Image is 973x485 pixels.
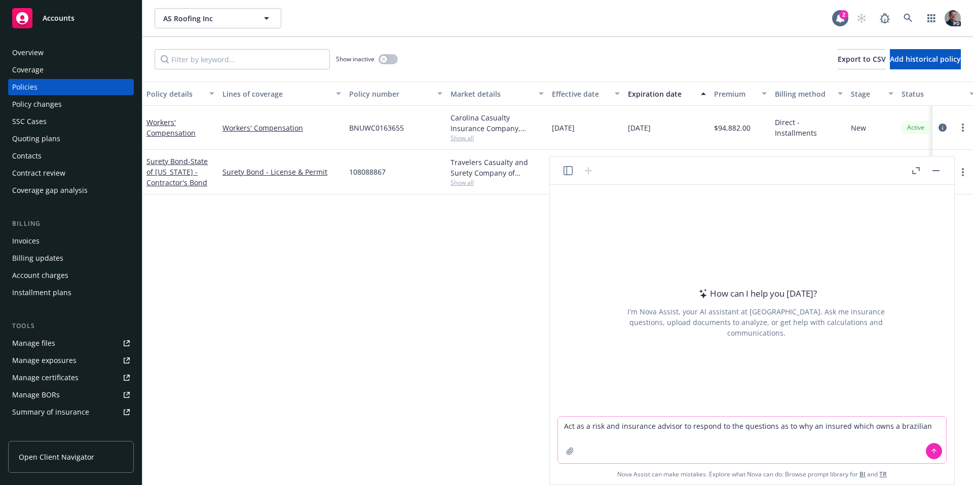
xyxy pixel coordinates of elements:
a: Search [898,8,918,28]
a: Overview [8,45,134,61]
span: 108088867 [349,167,386,177]
a: Summary of insurance [8,404,134,420]
div: Summary of insurance [12,404,89,420]
span: Accounts [43,14,74,22]
a: Coverage [8,62,134,78]
div: I'm Nova Assist, your AI assistant at [GEOGRAPHIC_DATA]. Ask me insurance questions, upload docum... [614,306,899,338]
span: - State of [US_STATE] - Contractor's Bond [146,156,208,187]
a: Account charges [8,267,134,284]
a: Contacts [8,148,134,164]
div: Market details [451,89,533,99]
span: New [851,123,866,133]
a: Surety Bond [146,156,208,187]
a: BI [859,470,866,478]
a: Coverage gap analysis [8,182,134,198]
div: Status [902,89,963,99]
div: Contacts [12,148,42,164]
span: AS Roofing Inc [163,13,251,24]
div: Expiration date [628,89,695,99]
div: SSC Cases [12,113,47,130]
a: more [957,166,969,178]
div: Account charges [12,267,68,284]
button: Lines of coverage [218,82,345,106]
a: Manage exposures [8,352,134,369]
img: photo [945,10,961,26]
a: Switch app [921,8,942,28]
div: Billing [8,219,134,229]
div: Policy details [146,89,203,99]
a: Accounts [8,4,134,32]
span: Show all [451,178,544,187]
div: Tools [8,321,134,331]
div: Carolina Casualty Insurance Company, Admiral Insurance Group ([PERSON_NAME] Corporation), RT Spec... [451,112,544,134]
span: BNUWC0163655 [349,123,404,133]
div: Effective date [552,89,609,99]
span: Direct - Installments [775,117,843,138]
a: Report a Bug [875,8,895,28]
div: Policy changes [12,96,62,112]
div: Manage certificates [12,370,79,386]
span: Export to CSV [838,54,886,64]
button: Export to CSV [838,49,886,69]
button: Expiration date [624,82,710,106]
a: Manage BORs [8,387,134,403]
div: Policies [12,79,38,95]
a: Workers' Compensation [222,123,341,133]
a: Billing updates [8,250,134,266]
a: Manage certificates [8,370,134,386]
div: Manage files [12,335,55,351]
div: Stage [851,89,882,99]
span: Open Client Navigator [19,452,94,462]
div: Billing method [775,89,832,99]
textarea: Act as a risk and insurance advisor to respond to the questions as to why an insured which owns a... [558,417,946,463]
a: Manage files [8,335,134,351]
a: Policy changes [8,96,134,112]
div: Installment plans [12,285,71,301]
button: Effective date [548,82,624,106]
a: Installment plans [8,285,134,301]
button: Billing method [771,82,847,106]
button: Premium [710,82,771,106]
a: more [957,122,969,134]
a: Surety Bond - License & Permit [222,167,341,177]
button: AS Roofing Inc [155,8,281,28]
div: Overview [12,45,44,61]
div: Coverage gap analysis [12,182,88,198]
a: SSC Cases [8,113,134,130]
span: [DATE] [552,123,575,133]
a: Workers' Compensation [146,117,196,138]
span: Active [906,123,926,132]
div: Premium [714,89,756,99]
button: Stage [847,82,897,106]
div: Travelers Casualty and Surety Company of America, Travelers Insurance [451,157,544,178]
input: Filter by keyword... [155,49,330,69]
a: Policies [8,79,134,95]
button: Market details [446,82,548,106]
button: Policy details [142,82,218,106]
div: Quoting plans [12,131,60,147]
div: Billing updates [12,250,63,266]
button: Add historical policy [890,49,961,69]
a: Contract review [8,165,134,181]
span: Nova Assist can make mistakes. Explore what Nova can do: Browse prompt library for and [617,464,887,484]
div: Contract review [12,165,65,181]
div: Manage BORs [12,387,60,403]
div: 2 [839,10,848,19]
div: Coverage [12,62,44,78]
span: Add historical policy [890,54,961,64]
span: $94,882.00 [714,123,751,133]
span: Show inactive [336,55,375,63]
a: Quoting plans [8,131,134,147]
div: Invoices [12,233,40,249]
a: TR [879,470,887,478]
a: Start snowing [851,8,872,28]
div: Lines of coverage [222,89,330,99]
div: Manage exposures [12,352,77,369]
button: Policy number [345,82,446,106]
a: circleInformation [937,122,949,134]
a: Invoices [8,233,134,249]
div: Policy number [349,89,431,99]
span: Show all [451,134,544,142]
div: How can I help you [DATE]? [696,287,817,300]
